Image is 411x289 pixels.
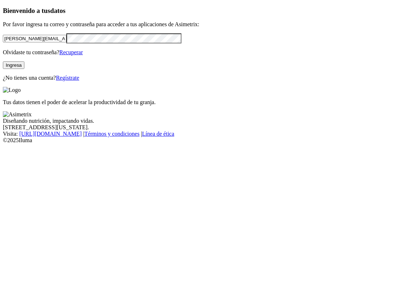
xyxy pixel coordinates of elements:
a: Línea de ética [142,131,174,137]
h3: Bienvenido a tus [3,7,408,15]
button: Ingresa [3,61,24,69]
a: Regístrate [56,75,79,81]
div: © 2025 Iluma [3,137,408,144]
div: Visita : | | [3,131,408,137]
span: datos [50,7,66,14]
img: Asimetrix [3,111,32,118]
input: Tu correo [3,35,66,42]
a: Términos y condiciones [84,131,140,137]
p: ¿No tienes una cuenta? [3,75,408,81]
p: Por favor ingresa tu correo y contraseña para acceder a tus aplicaciones de Asimetrix: [3,21,408,28]
a: Recuperar [59,49,83,55]
a: [URL][DOMAIN_NAME] [19,131,82,137]
div: Diseñando nutrición, impactando vidas. [3,118,408,124]
p: Tus datos tienen el poder de acelerar la productividad de tu granja. [3,99,408,106]
img: Logo [3,87,21,93]
div: [STREET_ADDRESS][US_STATE]. [3,124,408,131]
p: Olvidaste tu contraseña? [3,49,408,56]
